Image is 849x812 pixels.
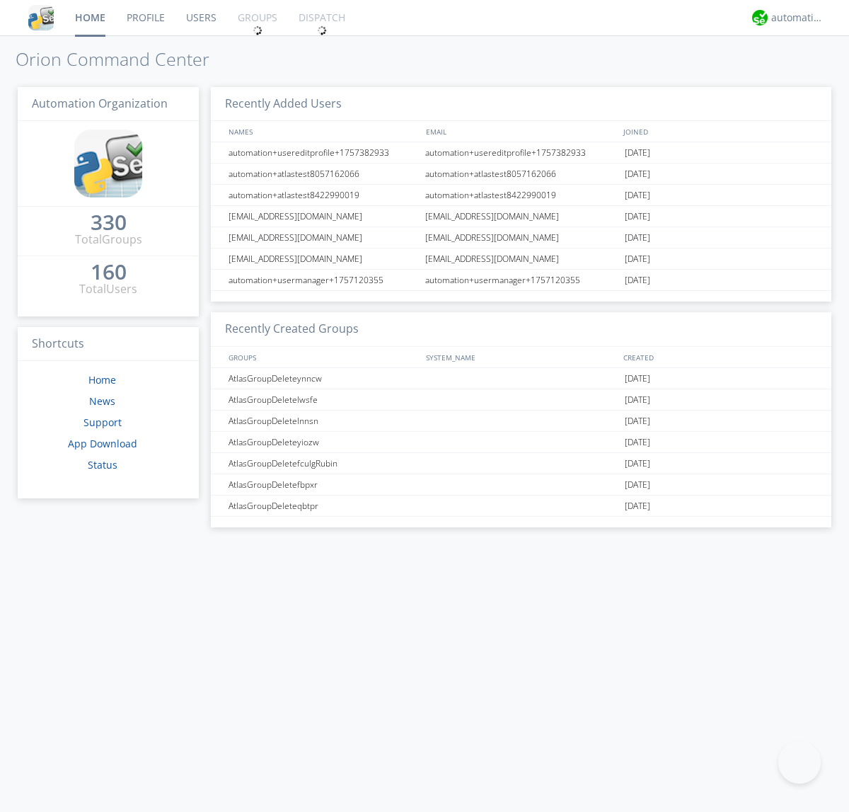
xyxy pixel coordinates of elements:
a: Home [88,373,116,387]
div: [EMAIL_ADDRESS][DOMAIN_NAME] [422,206,621,227]
div: AtlasGroupDeleteyiozw [225,432,421,452]
a: AtlasGroupDeletefbpxr[DATE] [211,474,831,496]
a: automation+atlastest8057162066automation+atlastest8057162066[DATE] [211,164,831,185]
iframe: Toggle Customer Support [778,741,821,784]
div: AtlasGroupDeleteqbtpr [225,496,421,516]
a: [EMAIL_ADDRESS][DOMAIN_NAME][EMAIL_ADDRESS][DOMAIN_NAME][DATE] [211,248,831,270]
div: CREATED [620,347,818,367]
a: 160 [91,265,127,281]
div: Total Groups [75,231,142,248]
div: AtlasGroupDeletefbpxr [225,474,421,495]
div: AtlasGroupDeletelnnsn [225,411,421,431]
span: [DATE] [625,185,650,206]
div: [EMAIL_ADDRESS][DOMAIN_NAME] [225,248,421,269]
a: AtlasGroupDeletefculgRubin[DATE] [211,453,831,474]
a: AtlasGroupDeletelwsfe[DATE] [211,389,831,411]
div: GROUPS [225,347,419,367]
a: [EMAIL_ADDRESS][DOMAIN_NAME][EMAIL_ADDRESS][DOMAIN_NAME][DATE] [211,227,831,248]
div: EMAIL [422,121,620,142]
div: 330 [91,215,127,229]
span: Automation Organization [32,96,168,111]
span: [DATE] [625,453,650,474]
div: [EMAIL_ADDRESS][DOMAIN_NAME] [422,248,621,269]
span: [DATE] [625,142,650,164]
a: automation+usermanager+1757120355automation+usermanager+1757120355[DATE] [211,270,831,291]
img: cddb5a64eb264b2086981ab96f4c1ba7 [74,130,142,198]
span: [DATE] [625,248,650,270]
img: d2d01cd9b4174d08988066c6d424eccd [752,10,768,25]
a: News [89,394,115,408]
img: spin.svg [317,25,327,35]
a: Support [83,416,122,429]
div: automation+usermanager+1757120355 [422,270,621,290]
div: automation+atlas [771,11,824,25]
div: 160 [91,265,127,279]
h3: Recently Created Groups [211,312,831,347]
div: automation+atlastest8422990019 [422,185,621,205]
div: SYSTEM_NAME [422,347,620,367]
a: AtlasGroupDeletelnnsn[DATE] [211,411,831,432]
div: NAMES [225,121,419,142]
div: automation+atlastest8057162066 [422,164,621,184]
div: AtlasGroupDeletelwsfe [225,389,421,410]
div: Total Users [79,281,137,297]
span: [DATE] [625,432,650,453]
h3: Shortcuts [18,327,199,362]
img: spin.svg [253,25,262,35]
span: [DATE] [625,389,650,411]
span: [DATE] [625,474,650,496]
span: [DATE] [625,368,650,389]
span: [DATE] [625,270,650,291]
div: [EMAIL_ADDRESS][DOMAIN_NAME] [225,206,421,227]
a: App Download [68,437,137,450]
div: AtlasGroupDeletefculgRubin [225,453,421,474]
a: automation+usereditprofile+1757382933automation+usereditprofile+1757382933[DATE] [211,142,831,164]
a: automation+atlastest8422990019automation+atlastest8422990019[DATE] [211,185,831,206]
img: cddb5a64eb264b2086981ab96f4c1ba7 [28,5,54,30]
div: automation+usermanager+1757120355 [225,270,421,290]
a: Status [88,458,117,471]
span: [DATE] [625,496,650,517]
div: [EMAIL_ADDRESS][DOMAIN_NAME] [422,227,621,248]
div: [EMAIL_ADDRESS][DOMAIN_NAME] [225,227,421,248]
a: [EMAIL_ADDRESS][DOMAIN_NAME][EMAIL_ADDRESS][DOMAIN_NAME][DATE] [211,206,831,227]
div: automation+usereditprofile+1757382933 [422,142,621,163]
span: [DATE] [625,164,650,185]
div: automation+atlastest8422990019 [225,185,421,205]
span: [DATE] [625,227,650,248]
a: AtlasGroupDeleteqbtpr[DATE] [211,496,831,517]
a: 330 [91,215,127,231]
div: automation+atlastest8057162066 [225,164,421,184]
h3: Recently Added Users [211,87,831,122]
span: [DATE] [625,206,650,227]
div: automation+usereditprofile+1757382933 [225,142,421,163]
span: [DATE] [625,411,650,432]
div: JOINED [620,121,818,142]
div: AtlasGroupDeleteynncw [225,368,421,389]
a: AtlasGroupDeleteyiozw[DATE] [211,432,831,453]
a: AtlasGroupDeleteynncw[DATE] [211,368,831,389]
